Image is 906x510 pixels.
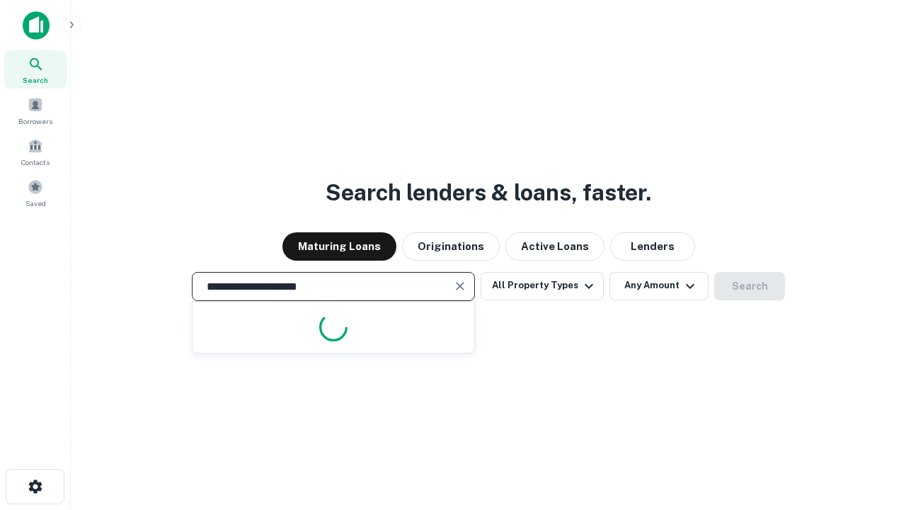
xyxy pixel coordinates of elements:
[326,176,651,210] h3: Search lenders & loans, faster.
[450,276,470,296] button: Clear
[4,174,67,212] a: Saved
[18,115,52,127] span: Borrowers
[505,232,604,261] button: Active Loans
[610,232,695,261] button: Lenders
[835,397,906,465] iframe: Chat Widget
[402,232,500,261] button: Originations
[481,272,604,300] button: All Property Types
[4,50,67,89] a: Search
[4,132,67,171] a: Contacts
[4,91,67,130] a: Borrowers
[282,232,396,261] button: Maturing Loans
[23,11,50,40] img: capitalize-icon.png
[609,272,709,300] button: Any Amount
[21,157,50,168] span: Contacts
[23,74,48,86] span: Search
[25,198,46,209] span: Saved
